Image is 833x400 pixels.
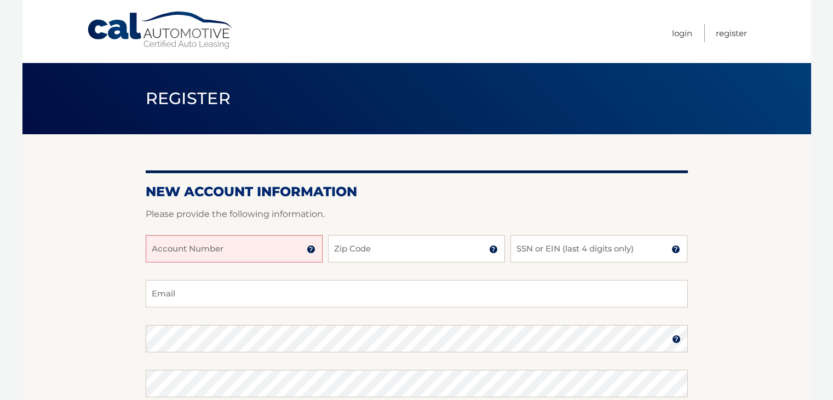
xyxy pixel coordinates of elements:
img: tooltip.svg [671,245,680,254]
input: Email [146,280,688,307]
p: Please provide the following information. [146,207,688,222]
img: tooltip.svg [672,335,681,344]
a: Cal Automotive [87,11,234,50]
a: Login [672,24,692,42]
h2: New Account Information [146,184,688,200]
img: tooltip.svg [307,245,315,254]
span: Register [146,88,231,108]
input: Zip Code [328,235,505,262]
img: tooltip.svg [489,245,498,254]
input: SSN or EIN (last 4 digits only) [510,235,687,262]
a: Register [716,24,747,42]
input: Account Number [146,235,323,262]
